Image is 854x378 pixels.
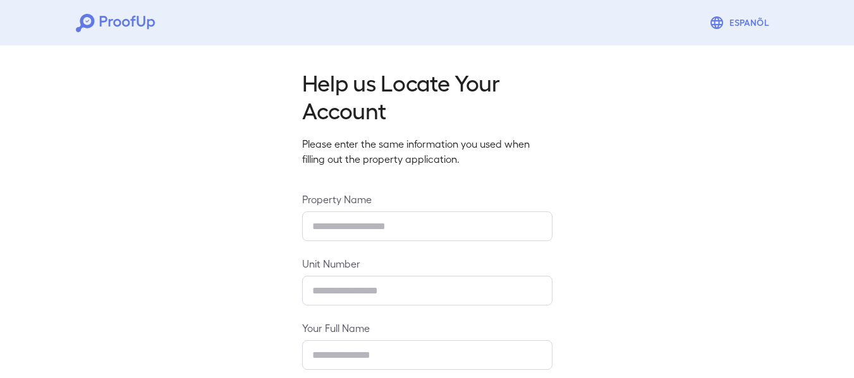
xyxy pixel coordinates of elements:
label: Unit Number [302,256,552,271]
label: Your Full Name [302,321,552,335]
p: Please enter the same information you used when filling out the property application. [302,136,552,167]
h2: Help us Locate Your Account [302,68,552,124]
label: Property Name [302,192,552,206]
button: Espanõl [704,10,778,35]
